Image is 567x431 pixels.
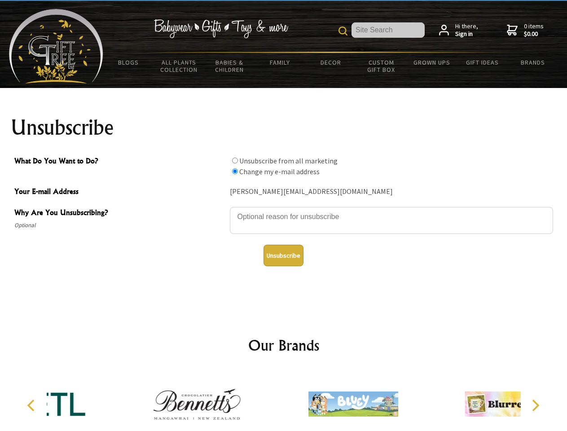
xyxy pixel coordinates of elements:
[11,117,557,138] h1: Unsubscribe
[524,30,544,38] strong: $0.00
[232,168,238,174] input: What Do You Want to Do?
[154,53,205,79] a: All Plants Collection
[230,185,553,199] div: [PERSON_NAME][EMAIL_ADDRESS][DOMAIN_NAME]
[232,158,238,163] input: What Do You Want to Do?
[9,9,103,84] img: Babyware - Gifts - Toys and more...
[338,26,347,35] img: product search
[103,53,154,72] a: BLOGS
[14,186,225,199] span: Your E-mail Address
[356,53,407,79] a: Custom Gift Box
[14,155,225,168] span: What Do You Want to Do?
[524,22,544,38] span: 0 items
[525,396,545,415] button: Next
[439,22,478,38] a: Hi there,Sign in
[455,22,478,38] span: Hi there,
[406,53,457,72] a: Grown Ups
[204,53,255,79] a: Babies & Children
[352,22,425,38] input: Site Search
[22,396,42,415] button: Previous
[255,53,306,72] a: Family
[455,30,478,38] strong: Sign in
[239,167,320,176] label: Change my e-mail address
[507,22,544,38] a: 0 items$0.00
[18,334,549,356] h2: Our Brands
[457,53,508,72] a: Gift Ideas
[508,53,558,72] a: Brands
[264,245,303,266] button: Unsubscribe
[154,19,288,38] img: Babywear - Gifts - Toys & more
[230,207,553,234] textarea: Why Are You Unsubscribing?
[14,220,225,231] span: Optional
[305,53,356,72] a: Decor
[239,156,338,165] label: Unsubscribe from all marketing
[14,207,225,220] span: Why Are You Unsubscribing?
